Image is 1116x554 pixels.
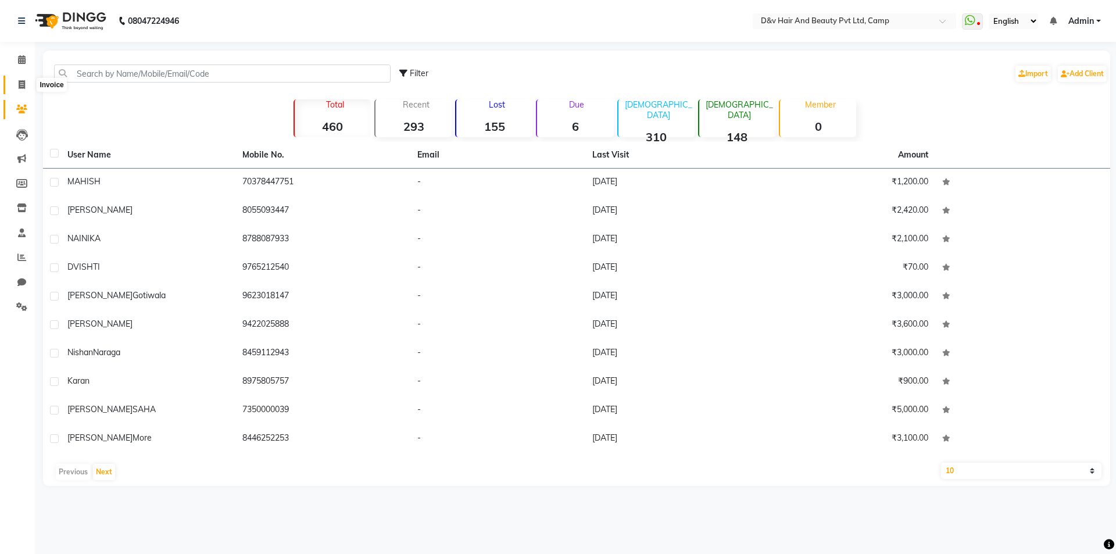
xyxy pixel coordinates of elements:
p: Lost [461,99,532,110]
div: Invoice [37,78,66,92]
td: ₹70.00 [760,254,935,283]
strong: 6 [537,119,613,134]
td: - [410,197,585,226]
strong: 293 [375,119,452,134]
input: Search by Name/Mobile/Email/Code [54,65,391,83]
td: 8446252253 [235,425,410,453]
td: [DATE] [585,254,760,283]
span: Naraga [93,347,120,358]
span: Karan [67,376,90,386]
th: Email [410,142,585,169]
p: Recent [380,99,452,110]
th: User Name [60,142,235,169]
td: ₹3,100.00 [760,425,935,453]
span: Admin [1068,15,1094,27]
span: Nishan [67,347,93,358]
th: Mobile No. [235,142,410,169]
span: Gotiwala [133,290,166,301]
td: [DATE] [585,368,760,396]
td: 70378447751 [235,169,410,197]
td: [DATE] [585,226,760,254]
span: [PERSON_NAME] [67,205,133,215]
td: 9623018147 [235,283,410,311]
td: - [410,425,585,453]
span: Filter [410,68,428,78]
a: Add Client [1058,66,1107,82]
td: 8975805757 [235,368,410,396]
strong: 460 [295,119,371,134]
b: 08047224946 [128,5,179,37]
td: [DATE] [585,396,760,425]
td: [DATE] [585,169,760,197]
th: Amount [891,142,935,168]
span: [PERSON_NAME] [67,404,133,414]
span: [PERSON_NAME] [67,319,133,329]
td: [DATE] [585,311,760,339]
span: [PERSON_NAME] [67,433,133,443]
td: - [410,368,585,396]
td: - [410,169,585,197]
td: - [410,283,585,311]
span: DVISHTI [67,262,100,272]
td: - [410,254,585,283]
span: More [133,433,152,443]
td: ₹3,600.00 [760,311,935,339]
img: logo [30,5,109,37]
td: ₹900.00 [760,368,935,396]
p: Member [785,99,856,110]
td: - [410,226,585,254]
td: - [410,339,585,368]
td: ₹3,000.00 [760,283,935,311]
th: Last Visit [585,142,760,169]
span: NAINIKA [67,233,101,244]
td: [DATE] [585,425,760,453]
p: [DEMOGRAPHIC_DATA] [704,99,775,120]
td: ₹3,000.00 [760,339,935,368]
td: 8788087933 [235,226,410,254]
td: ₹1,200.00 [760,169,935,197]
a: Import [1015,66,1051,82]
button: Next [93,464,115,480]
span: MAHISH [67,176,101,187]
p: [DEMOGRAPHIC_DATA] [623,99,695,120]
strong: 0 [780,119,856,134]
p: Total [299,99,371,110]
td: [DATE] [585,197,760,226]
td: 8055093447 [235,197,410,226]
strong: 155 [456,119,532,134]
td: [DATE] [585,283,760,311]
td: ₹2,420.00 [760,197,935,226]
td: - [410,311,585,339]
p: Due [539,99,613,110]
td: [DATE] [585,339,760,368]
strong: 310 [618,130,695,144]
td: 9422025888 [235,311,410,339]
td: 9765212540 [235,254,410,283]
td: 8459112943 [235,339,410,368]
td: 7350000039 [235,396,410,425]
span: SAHA [133,404,156,414]
td: - [410,396,585,425]
td: ₹5,000.00 [760,396,935,425]
strong: 148 [699,130,775,144]
td: ₹2,100.00 [760,226,935,254]
span: [PERSON_NAME] [67,290,133,301]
